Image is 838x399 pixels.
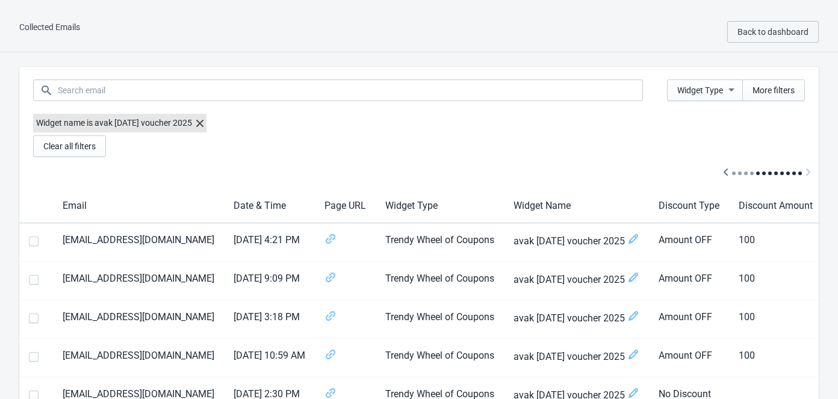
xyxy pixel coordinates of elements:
span: Widget Type [677,85,723,95]
td: [EMAIL_ADDRESS][DOMAIN_NAME] [53,300,224,339]
td: Trendy Wheel of Coupons [376,262,504,300]
label: Widget name is avak [DATE] voucher 2025 [33,114,206,132]
td: [DATE] 4:21 PM [224,223,315,262]
td: 100 [729,223,822,262]
td: Trendy Wheel of Coupons [376,339,504,377]
td: Trendy Wheel of Coupons [376,223,504,262]
button: Clear all filters [33,135,106,157]
td: Amount OFF [649,300,729,339]
th: Date & Time [224,189,315,223]
td: 100 [729,262,822,300]
td: [EMAIL_ADDRESS][DOMAIN_NAME] [53,223,224,262]
td: [DATE] 9:09 PM [224,262,315,300]
td: Amount OFF [649,339,729,377]
td: 100 [729,300,822,339]
button: Widget Type [667,79,743,101]
th: Email [53,189,224,223]
button: More filters [742,79,805,101]
th: Widget Name [504,189,649,223]
span: avak [DATE] voucher 2025 [514,233,639,249]
td: [EMAIL_ADDRESS][DOMAIN_NAME] [53,262,224,300]
span: Back to dashboard [737,27,809,37]
td: 100 [729,339,822,377]
td: Trendy Wheel of Coupons [376,300,504,339]
span: avak [DATE] voucher 2025 [514,348,639,365]
td: [DATE] 3:18 PM [224,300,315,339]
th: Discount Type [649,189,729,223]
span: More filters [753,85,795,95]
button: Scroll table left one column [715,162,737,184]
span: avak [DATE] voucher 2025 [514,271,639,288]
td: [DATE] 10:59 AM [224,339,315,377]
th: Widget Type [376,189,504,223]
span: Clear all filters [43,141,96,151]
iframe: chat widget [787,351,826,387]
th: Discount Amount [729,189,822,223]
td: Amount OFF [649,223,729,262]
span: avak [DATE] voucher 2025 [514,310,639,326]
input: Search email [57,79,643,101]
td: [EMAIL_ADDRESS][DOMAIN_NAME] [53,339,224,377]
td: Amount OFF [649,262,729,300]
th: Page URL [315,189,376,223]
button: Back to dashboard [727,21,819,43]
